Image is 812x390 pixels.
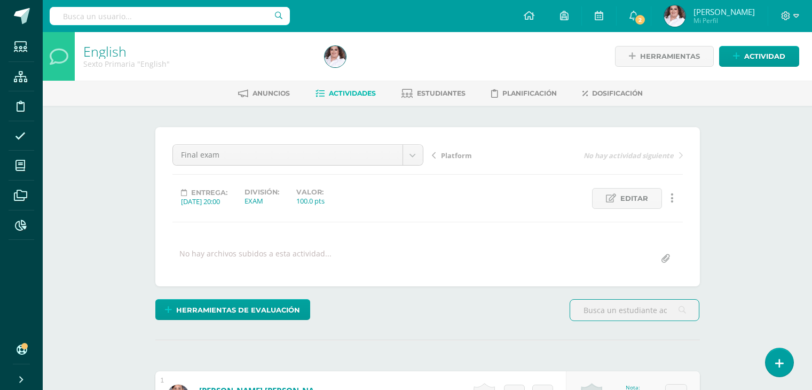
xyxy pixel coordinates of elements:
a: Planificación [491,85,557,102]
a: Anuncios [238,85,290,102]
span: Final exam [181,145,395,165]
a: Dosificación [582,85,643,102]
div: Sexto Primaria 'English' [83,59,312,69]
span: Estudiantes [417,89,466,97]
span: Planificación [502,89,557,97]
a: Herramientas de evaluación [155,299,310,320]
span: Herramientas de evaluación [176,300,300,320]
a: Estudiantes [401,85,466,102]
input: Busca un estudiante aquí... [570,300,699,321]
span: Actividad [744,46,785,66]
span: Editar [620,189,648,208]
img: 90ff07e7ad6dea4cda93a247b25c642c.png [325,46,346,67]
h1: English [83,44,312,59]
input: Busca un usuario... [50,7,290,25]
div: 100.0 pts [296,196,325,206]
a: Actividad [719,46,799,67]
span: Anuncios [253,89,290,97]
span: Platform [441,151,472,160]
a: English [83,42,127,60]
span: Dosificación [592,89,643,97]
div: [DATE] 20:00 [181,197,227,206]
div: EXAM [245,196,279,206]
label: División: [245,188,279,196]
span: 2 [634,14,645,26]
span: [PERSON_NAME] [693,6,755,17]
span: No hay actividad siguiente [584,151,674,160]
a: Actividades [316,85,376,102]
span: Herramientas [640,46,700,66]
div: No hay archivos subidos a esta actividad... [179,248,332,269]
img: 90ff07e7ad6dea4cda93a247b25c642c.png [664,5,685,27]
a: Herramientas [615,46,714,67]
a: Final exam [173,145,423,165]
span: Mi Perfil [693,16,755,25]
label: Valor: [296,188,325,196]
span: Actividades [329,89,376,97]
a: Platform [432,150,557,160]
span: Entrega: [191,189,227,197]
